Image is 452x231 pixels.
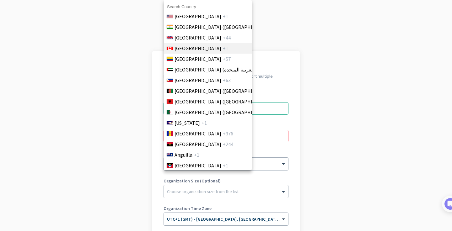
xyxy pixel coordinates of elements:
span: +44 [223,34,231,41]
span: [GEOGRAPHIC_DATA] (‫[GEOGRAPHIC_DATA]‬‎) [175,108,272,116]
span: +1 [202,119,207,127]
input: Search Country [164,3,252,11]
span: [GEOGRAPHIC_DATA] [175,13,221,20]
span: [GEOGRAPHIC_DATA] (‫[GEOGRAPHIC_DATA]‬‎) [175,87,272,95]
span: +1 [223,13,228,20]
span: +1 [194,151,199,159]
span: [GEOGRAPHIC_DATA] [175,45,221,52]
span: +244 [223,140,233,148]
span: Anguilla [175,151,192,159]
span: [GEOGRAPHIC_DATA] [175,130,221,137]
span: +63 [223,76,231,84]
span: [GEOGRAPHIC_DATA] [175,55,221,63]
span: [US_STATE] [175,119,200,127]
span: [GEOGRAPHIC_DATA] [175,34,221,41]
span: +1 [223,45,228,52]
span: [GEOGRAPHIC_DATA] [175,76,221,84]
span: +1 [223,162,228,169]
span: +376 [223,130,233,137]
span: [GEOGRAPHIC_DATA] ([GEOGRAPHIC_DATA]) [175,98,272,105]
span: [GEOGRAPHIC_DATA] ([GEOGRAPHIC_DATA]) [175,23,272,31]
span: [GEOGRAPHIC_DATA] [175,140,221,148]
span: [GEOGRAPHIC_DATA] (‫الإمارات العربية المتحدة‬‎) [175,66,274,73]
span: [GEOGRAPHIC_DATA] [175,162,221,169]
span: +57 [223,55,231,63]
